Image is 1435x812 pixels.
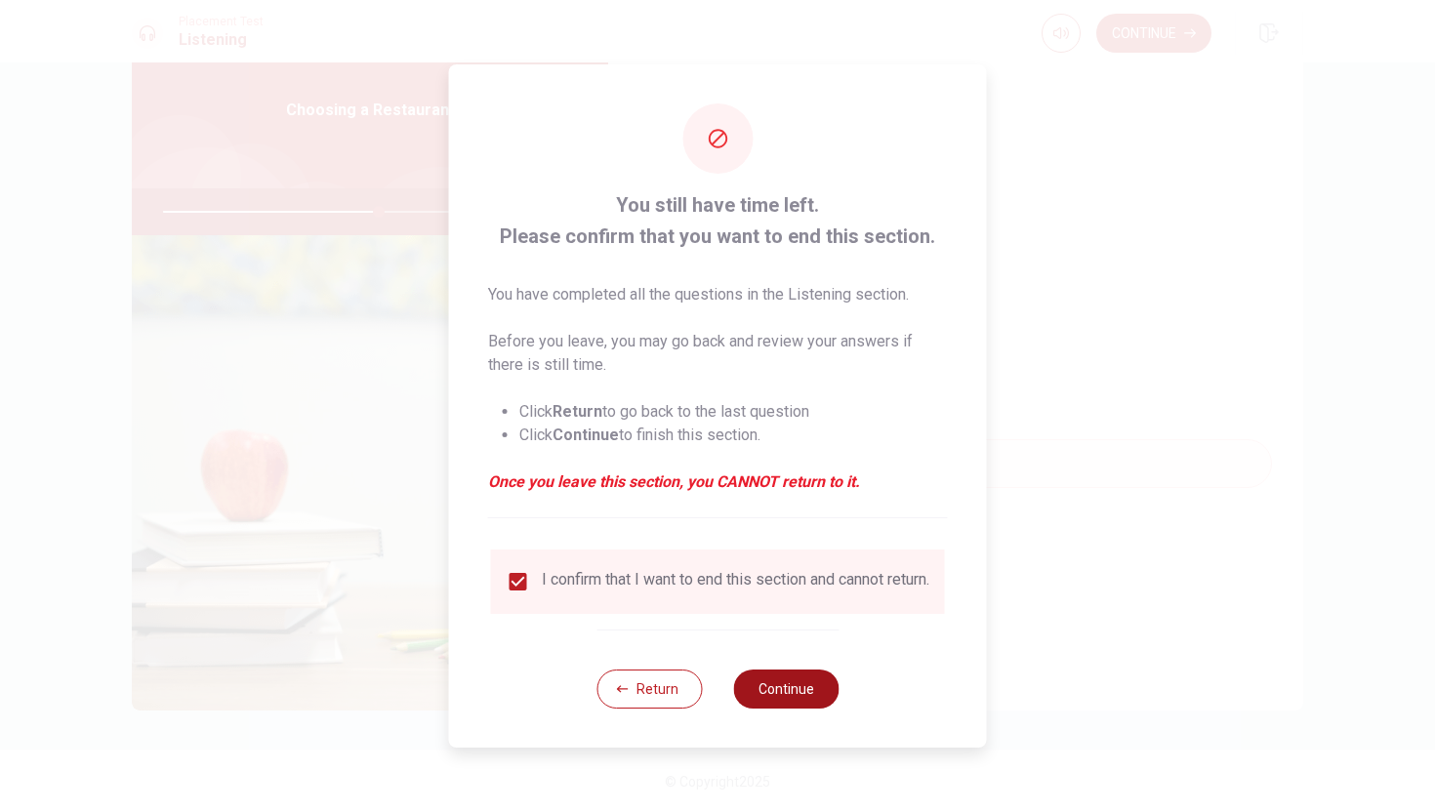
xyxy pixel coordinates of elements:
li: Click to finish this section. [519,424,948,447]
button: Return [596,670,702,709]
p: You have completed all the questions in the Listening section. [488,283,948,306]
p: Before you leave, you may go back and review your answers if there is still time. [488,330,948,377]
span: You still have time left. Please confirm that you want to end this section. [488,189,948,252]
button: Continue [733,670,839,709]
em: Once you leave this section, you CANNOT return to it. [488,470,948,494]
strong: Continue [553,426,619,444]
li: Click to go back to the last question [519,400,948,424]
div: I confirm that I want to end this section and cannot return. [542,570,929,593]
strong: Return [553,402,602,421]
